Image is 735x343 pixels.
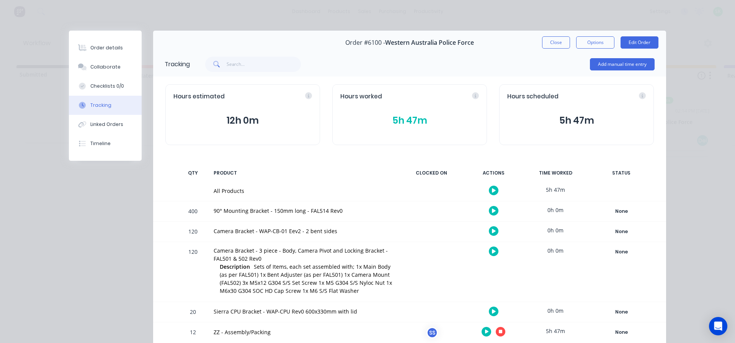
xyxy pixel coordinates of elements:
[527,222,584,239] div: 0h 0m
[593,226,649,237] button: None
[593,247,649,257] button: None
[465,165,522,181] div: ACTIONS
[214,328,394,336] div: ZZ - Assembly/Packing
[590,58,655,70] button: Add manual time entry
[527,181,584,198] div: 5h 47m
[69,77,142,96] button: Checklists 0/0
[227,57,301,72] input: Search...
[69,96,142,115] button: Tracking
[69,57,142,77] button: Collaborate
[527,165,584,181] div: TIME WORKED
[345,39,385,46] span: Order #6100 -
[69,134,142,153] button: Timeline
[709,317,727,335] div: Open Intercom Messenger
[90,102,111,109] div: Tracking
[340,113,479,128] button: 5h 47m
[90,64,121,70] div: Collaborate
[593,307,649,317] button: None
[593,206,649,217] button: None
[594,307,649,317] div: None
[90,44,123,51] div: Order details
[165,60,190,69] div: Tracking
[340,92,382,101] span: Hours worked
[214,187,394,195] div: All Products
[214,247,394,263] div: Camera Bracket - 3 piece - Body, Camera Pivot and Locking Bracket - FAL501 & 502 Rev0
[181,303,204,322] div: 20
[214,227,394,235] div: Camera Bracket - WAP-CB-01 Eev2 - 2 bent sides
[594,206,649,216] div: None
[426,327,438,338] div: SS
[69,38,142,57] button: Order details
[181,203,204,221] div: 400
[90,121,123,128] div: Linked Orders
[214,207,394,215] div: 90° Mounting Bracket - 150mm long - FAL514 Rev0
[594,327,649,337] div: None
[594,227,649,237] div: None
[90,140,111,147] div: Timeline
[576,36,614,49] button: Options
[69,115,142,134] button: Linked Orders
[527,201,584,219] div: 0h 0m
[621,36,658,49] button: Edit Order
[403,165,460,181] div: CLOCKED ON
[173,113,312,128] button: 12h 0m
[593,327,649,338] button: None
[594,247,649,257] div: None
[527,322,584,340] div: 5h 47m
[507,92,559,101] span: Hours scheduled
[385,39,474,46] span: Western Australia Police Force
[527,242,584,259] div: 0h 0m
[181,243,204,302] div: 120
[181,323,204,343] div: 12
[181,165,204,181] div: QTY
[527,302,584,319] div: 0h 0m
[173,92,225,101] span: Hours estimated
[507,113,646,128] button: 5h 47m
[181,223,204,242] div: 120
[220,263,250,271] span: Description
[220,263,392,294] span: Sets of Items, each set assembled with; 1x Main Body (as per FAL501) 1x Bent Adjuster (as per FAL...
[209,165,398,181] div: PRODUCT
[589,165,654,181] div: STATUS
[542,36,570,49] button: Close
[214,307,394,315] div: Sierra CPU Bracket - WAP-CPU Rev0 600x330mm with lid
[90,83,124,90] div: Checklists 0/0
